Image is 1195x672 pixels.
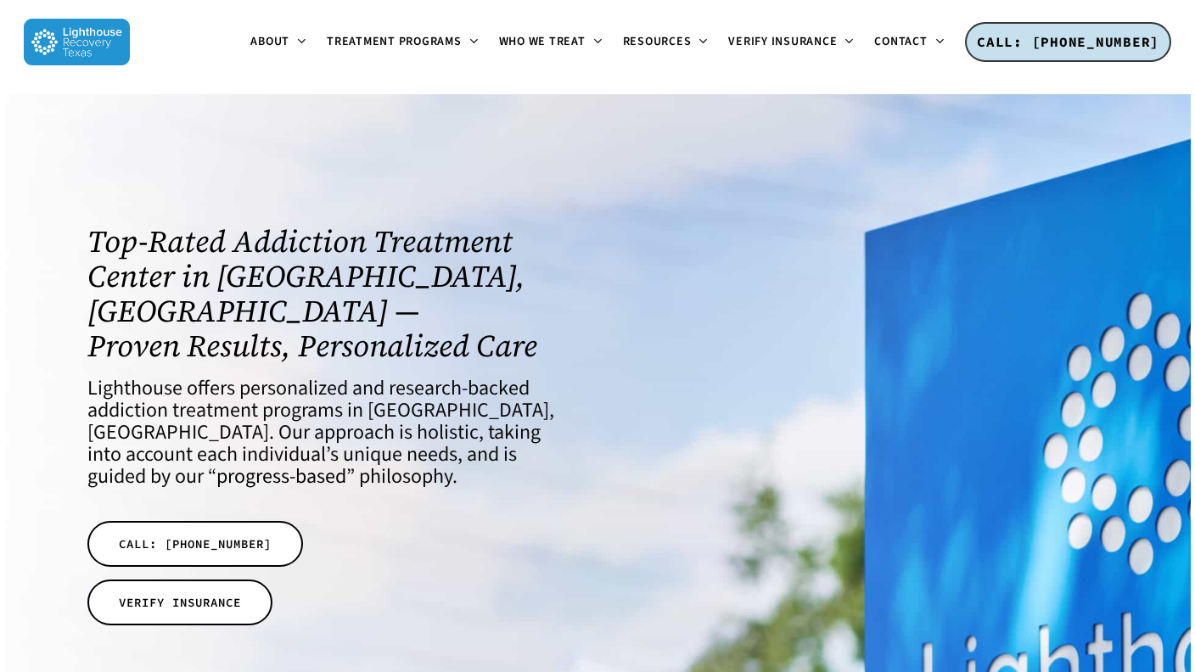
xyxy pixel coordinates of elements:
span: CALL: [PHONE_NUMBER] [977,33,1159,50]
span: CALL: [PHONE_NUMBER] [119,535,272,552]
a: progress-based [216,462,346,491]
span: VERIFY INSURANCE [119,594,241,611]
h1: Top-Rated Addiction Treatment Center in [GEOGRAPHIC_DATA], [GEOGRAPHIC_DATA] — Proven Results, Pe... [87,224,577,363]
a: VERIFY INSURANCE [87,580,272,625]
span: About [250,33,289,50]
a: Verify Insurance [718,36,864,49]
a: CALL: [PHONE_NUMBER] [87,521,303,567]
span: Verify Insurance [728,33,837,50]
span: Who We Treat [499,33,586,50]
span: Contact [874,33,927,50]
img: Lighthouse Recovery Texas [24,19,130,65]
a: Treatment Programs [317,36,489,49]
h4: Lighthouse offers personalized and research-backed addiction treatment programs in [GEOGRAPHIC_DA... [87,378,577,488]
a: Resources [613,36,719,49]
a: About [240,36,317,49]
a: Who We Treat [489,36,613,49]
span: Resources [623,33,692,50]
a: CALL: [PHONE_NUMBER] [965,22,1171,63]
span: Treatment Programs [327,33,462,50]
a: Contact [864,36,954,49]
